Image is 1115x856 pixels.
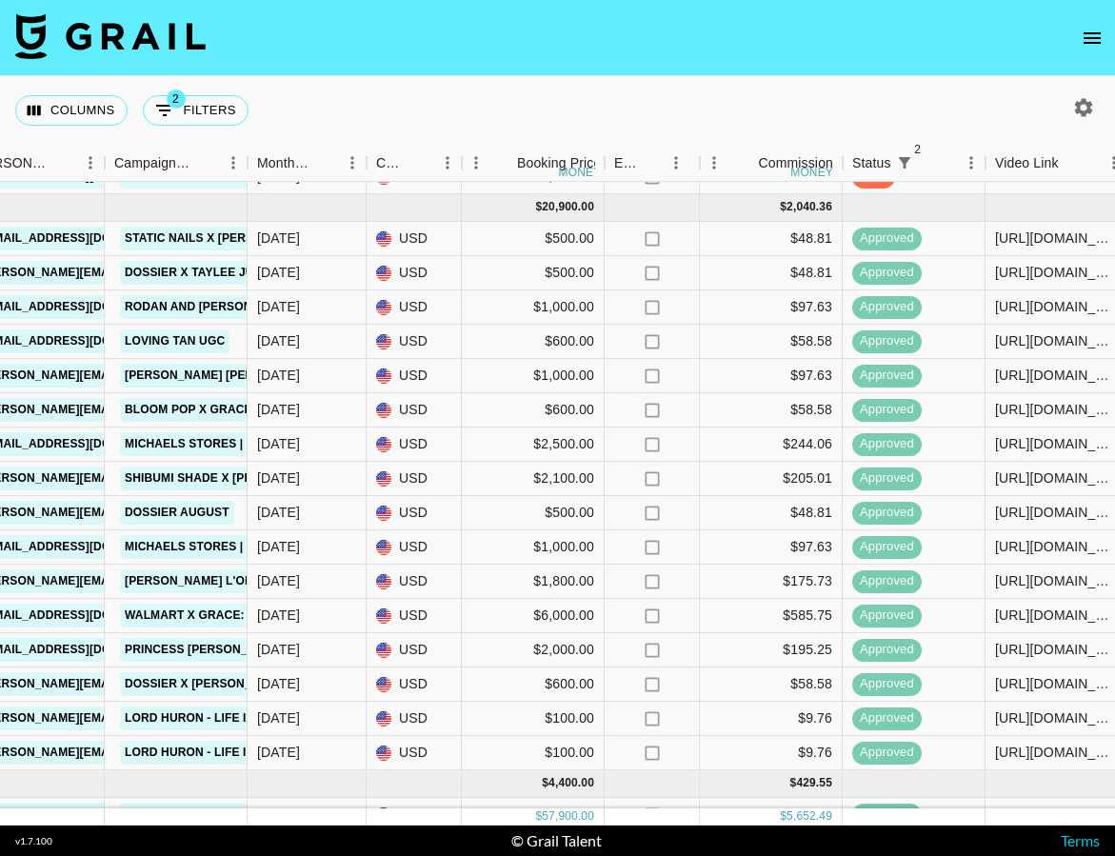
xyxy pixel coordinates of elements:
[257,434,300,453] div: Aug '25
[700,462,843,496] div: $205.01
[542,199,594,215] div: 20,900.00
[167,90,186,109] span: 2
[786,808,832,825] div: 5,652.49
[462,530,605,565] div: $1,000.00
[700,149,728,177] button: Menu
[462,633,605,667] div: $2,000.00
[120,569,468,593] a: [PERSON_NAME] L'Oreal Paris EverPure Bonding Oil
[367,145,462,182] div: Currency
[257,805,300,824] div: Jul '25
[143,95,249,126] button: Show filters
[605,145,700,182] div: Expenses: Remove Commission?
[852,298,922,316] span: approved
[257,503,300,522] div: Aug '25
[367,325,462,359] div: USD
[120,741,319,765] a: Lord Huron - Life is Strange
[542,808,594,825] div: 57,900.00
[257,743,300,762] div: Aug '25
[796,775,832,791] div: 429.55
[852,332,922,350] span: approved
[76,149,105,177] button: Menu
[790,775,797,791] div: $
[120,803,368,826] a: Elevated Faith x [PERSON_NAME] UGC
[641,149,667,176] button: Sort
[462,222,605,256] div: $500.00
[367,798,462,832] div: USD
[995,145,1059,182] div: Video Link
[843,145,986,182] div: Status
[891,149,918,176] div: 2 active filters
[852,469,922,488] span: approved
[367,565,462,599] div: USD
[662,149,690,177] button: Menu
[700,667,843,702] div: $58.58
[120,432,419,456] a: Michaels Stores | College Bound Campaign
[120,638,461,662] a: Princess [PERSON_NAME] x @gracemadfitz August
[367,530,462,565] div: USD
[462,325,605,359] div: $600.00
[257,468,300,488] div: Aug '25
[700,702,843,736] div: $9.76
[700,256,843,290] div: $48.81
[248,145,367,182] div: Month Due
[542,775,548,791] div: $
[559,167,602,178] div: money
[105,145,248,182] div: Campaign (Type)
[367,667,462,702] div: USD
[852,806,922,824] span: approved
[367,496,462,530] div: USD
[700,393,843,428] div: $58.58
[1059,149,1085,176] button: Sort
[367,393,462,428] div: USD
[120,672,294,696] a: Dossier x [PERSON_NAME]
[367,290,462,325] div: USD
[338,149,367,177] button: Menu
[120,604,281,627] a: Walmart x Grace: JULY
[548,775,594,791] div: 4,400.00
[852,607,922,625] span: approved
[257,263,300,282] div: Aug '25
[367,359,462,393] div: USD
[517,145,601,182] div: Booking Price
[852,229,922,248] span: approved
[367,256,462,290] div: USD
[367,633,462,667] div: USD
[852,709,922,727] span: approved
[433,149,462,177] button: Menu
[700,359,843,393] div: $97.63
[700,325,843,359] div: $58.58
[367,428,462,462] div: USD
[700,496,843,530] div: $48.81
[257,640,300,659] div: Aug '25
[462,599,605,633] div: $6,000.00
[120,501,234,525] a: Dossier August
[535,199,542,215] div: $
[462,736,605,770] div: $100.00
[407,149,433,176] button: Sort
[257,366,300,385] div: Aug '25
[120,295,413,319] a: Rodan and [PERSON_NAME] x [PERSON_NAME]
[462,702,605,736] div: $100.00
[367,736,462,770] div: USD
[120,227,320,250] a: Static Nails x [PERSON_NAME]
[852,401,922,419] span: approved
[120,535,419,559] a: Michaels Stores | College Bound Campaign
[257,708,300,727] div: Aug '25
[462,393,605,428] div: $600.00
[700,290,843,325] div: $97.63
[1073,19,1111,57] button: open drawer
[219,149,248,177] button: Menu
[852,572,922,590] span: approved
[462,496,605,530] div: $500.00
[700,633,843,667] div: $195.25
[700,798,843,832] div: $29.29
[120,364,580,388] a: [PERSON_NAME] [PERSON_NAME] x L'Oreal Paris EverPure Bonding Oil
[257,606,300,625] div: Aug '25
[462,565,605,599] div: $1,800.00
[257,571,300,590] div: Aug '25
[700,428,843,462] div: $244.06
[700,530,843,565] div: $97.63
[700,222,843,256] div: $48.81
[367,702,462,736] div: USD
[490,149,517,176] button: Sort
